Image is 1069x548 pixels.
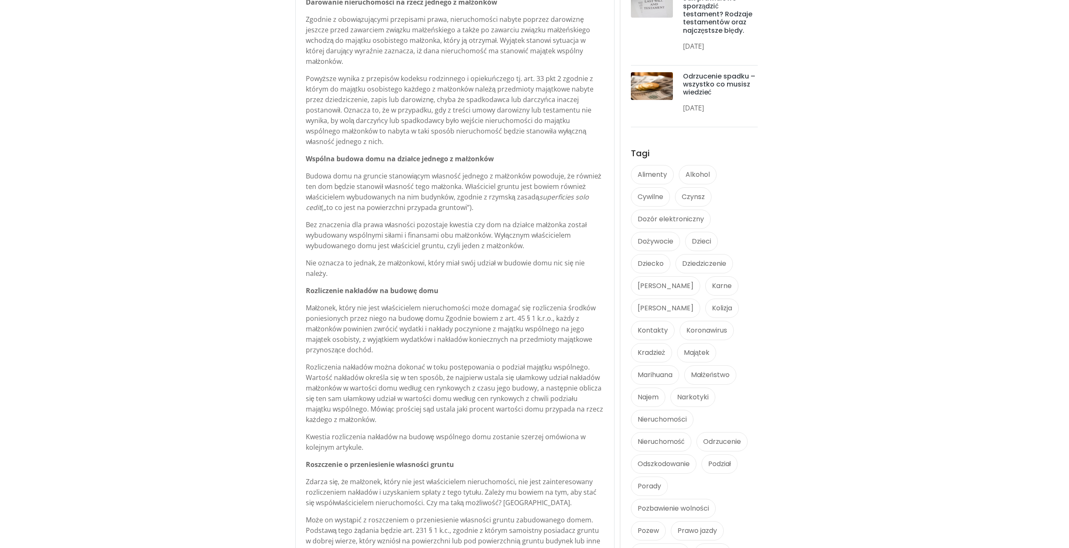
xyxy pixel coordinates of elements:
[306,220,604,251] p: Bez znaczenia dla prawa własności pozostaje kwestia czy dom na działce małżonka został wybudowany...
[631,276,700,296] a: [PERSON_NAME]
[683,41,758,52] p: [DATE]
[680,321,734,340] a: Koronawirus
[306,303,604,355] p: Małżonek, który nie jest właścicielem nieruchomości może domagać się rozliczenia środków poniesio...
[631,254,670,273] a: Dziecko
[675,187,712,207] a: Czynsz
[631,410,693,429] a: Nieruchomości
[631,499,716,518] a: Pozbawienie wolności
[631,321,675,340] a: Kontakty
[679,165,717,184] a: Alkohol
[683,71,755,97] a: Odrzucenie spadku – wszystko co musisz wiedzieć
[631,187,670,207] a: Cywilne
[631,299,700,318] a: [PERSON_NAME]
[631,343,672,362] a: Kradzież
[631,388,665,407] a: Najem
[683,103,758,113] p: [DATE]
[631,432,691,451] a: Nieruchomość
[306,460,454,469] strong: Roszczenie o przeniesienie własności gruntu
[696,432,748,451] a: Odrzucenie
[685,232,718,251] a: Dzieci
[631,232,680,251] a: Dożywocie
[306,258,604,279] p: Nie oznacza to jednak, że małżonkowi, który miał swój udział w budowie domu nic się nie należy.
[306,477,604,508] p: Zdarza się, że małżonek, który nie jest właścicielem nieruchomości, nie jest zainteresowany rozli...
[705,299,739,318] a: Kolizja
[675,254,733,273] a: Dziedziczenie
[631,165,674,184] a: Alimenty
[306,171,604,213] p: Budowa domu na gruncie stanowiącym własność jednego z małżonków powoduje, że również ten dom będz...
[306,432,604,453] p: Kwestia rozliczenia nakładów na budowę wspólnego domu zostanie szerzej omówiona w kolejnym artykule.
[306,73,604,147] p: Powyższe wynika z przepisów kodeksu rodzinnego i opiekuńczego tj. art. 33 pkt 2 zgodnie z którym ...
[705,276,738,296] a: Karne
[671,521,724,540] a: Prawo jazdy
[306,154,494,163] strong: Wspólna budowa domu na działce jednego z małżonków
[631,72,673,100] img: post-thumb
[631,477,668,496] a: Porady
[631,521,666,540] a: Pozew
[306,286,439,295] strong: Rozliczenie nakładów na budowę domu
[306,192,589,212] em: superficies solo cedit
[631,148,758,158] h4: Tagi
[701,454,738,474] a: Podział
[631,365,679,385] a: Marihuana
[306,362,604,425] p: Rozliczenia nakładów można dokonać w toku postępowania o podział majątku wspólnego. Wartość nakła...
[670,388,715,407] a: Narkotyki
[631,454,696,474] a: Odszkodowanie
[684,365,736,385] a: Małżeństwo
[306,14,604,67] p: Zgodnie z obowiązującymi przepisami prawa, nieruchomości nabyte poprzez darowiznę jeszcze przed z...
[677,343,717,362] a: Majątek
[631,210,711,229] a: Dozór elektroniczny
